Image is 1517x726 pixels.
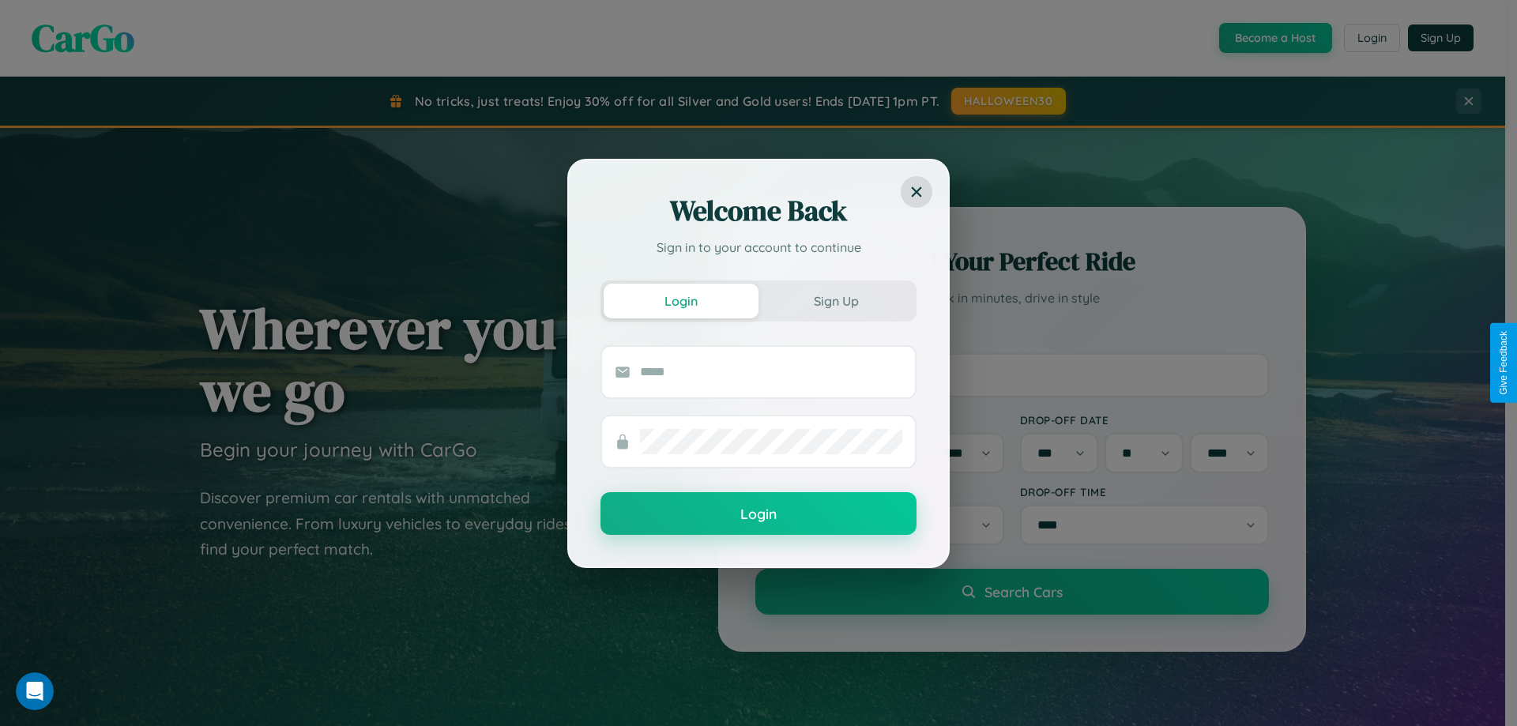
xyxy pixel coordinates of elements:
[600,192,917,230] h2: Welcome Back
[16,672,54,710] iframe: Intercom live chat
[600,492,917,535] button: Login
[1498,331,1509,395] div: Give Feedback
[758,284,913,318] button: Sign Up
[600,238,917,257] p: Sign in to your account to continue
[604,284,758,318] button: Login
